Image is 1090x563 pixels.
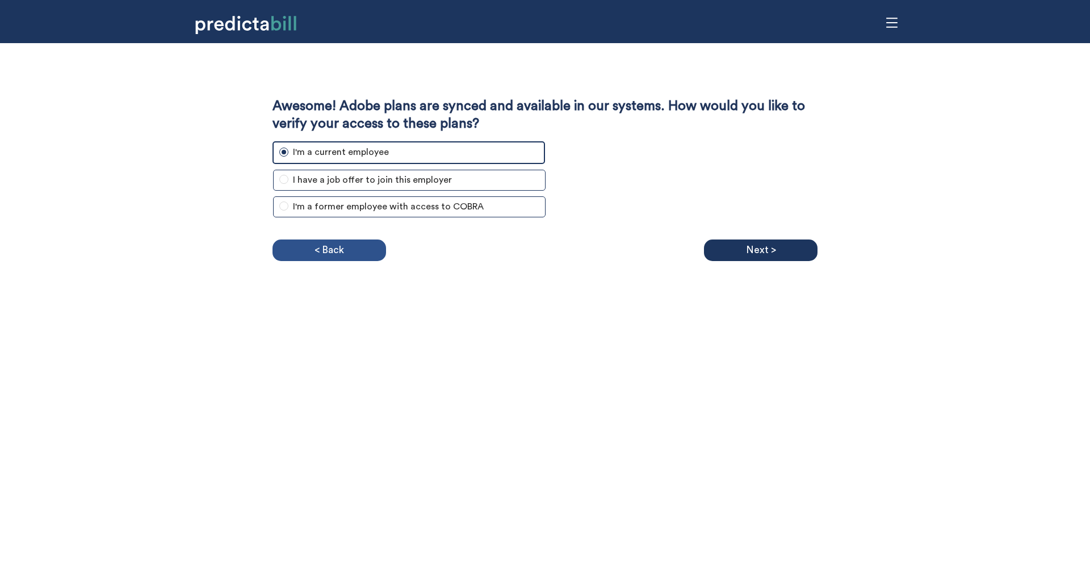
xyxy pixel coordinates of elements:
[288,145,393,159] span: I'm a current employee
[288,200,488,214] span: I'm a former employee with access to COBRA
[881,12,903,33] span: menu
[315,242,344,259] p: < Back
[288,173,456,187] span: I have a job offer to join this employer
[272,98,817,133] p: Awesome! Adobe plans are synced and available in our systems. How would you like to verify your a...
[746,242,776,259] p: Next >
